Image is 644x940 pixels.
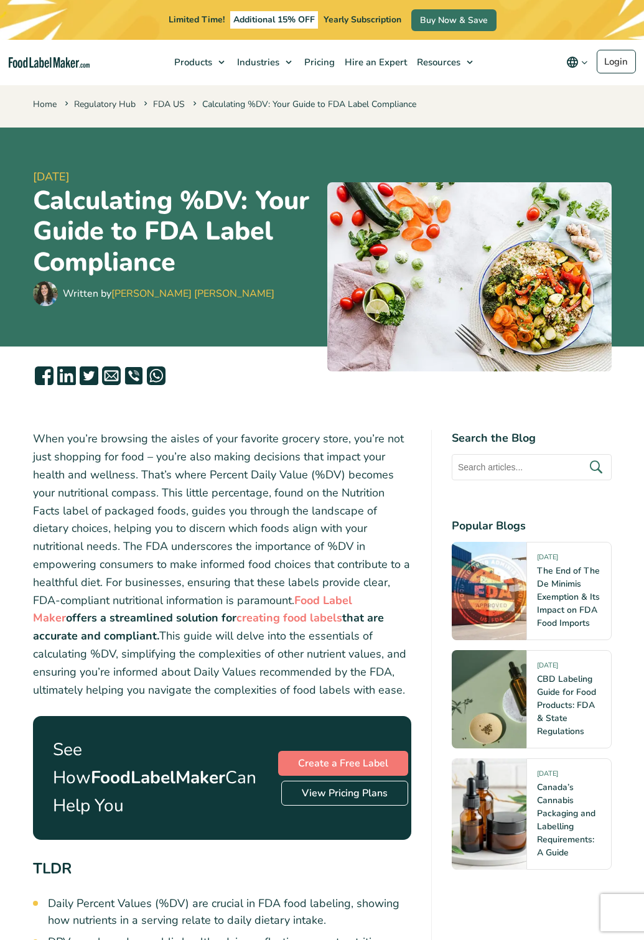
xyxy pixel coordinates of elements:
[33,281,58,306] img: Maria Abi Hanna - Food Label Maker
[63,286,274,301] div: Written by
[452,430,612,447] h4: Search the Blog
[452,454,612,480] input: Search articles...
[324,14,401,26] span: Yearly Subscription
[413,56,462,68] span: Resources
[537,552,558,567] span: [DATE]
[338,40,411,85] a: Hire an Expert
[411,40,479,85] a: Resources
[231,40,298,85] a: Industries
[298,40,338,85] a: Pricing
[111,287,274,300] a: [PERSON_NAME] [PERSON_NAME]
[33,98,57,110] a: Home
[411,9,497,31] a: Buy Now & Save
[153,98,185,110] a: FDA US
[190,98,416,110] span: Calculating %DV: Your Guide to FDA Label Compliance
[537,673,596,737] a: CBD Labeling Guide for Food Products: FDA & State Regulations
[278,751,408,776] a: Create a Free Label
[537,661,558,675] span: [DATE]
[233,56,281,68] span: Industries
[33,169,317,185] span: [DATE]
[236,610,342,625] a: creating food labels
[597,50,636,73] a: Login
[74,98,136,110] a: Regulatory Hub
[48,895,411,929] li: Daily Percent Values (%DV) are crucial in FDA food labeling, showing how nutrients in a serving r...
[452,518,612,534] h4: Popular Blogs
[281,781,408,806] a: View Pricing Plans
[169,14,225,26] span: Limited Time!
[53,736,256,819] p: See How Can Help You
[168,40,231,85] a: Products
[66,610,236,625] strong: offers a streamlined solution for
[33,185,317,278] h1: Calculating %DV: Your Guide to FDA Label Compliance
[91,766,225,789] strong: FoodLabelMaker
[33,859,72,878] strong: TLDR
[33,430,411,699] p: When you’re browsing the aisles of your favorite grocery store, you’re not just shopping for food...
[230,11,318,29] span: Additional 15% OFF
[537,769,558,783] span: [DATE]
[301,56,336,68] span: Pricing
[170,56,213,68] span: Products
[341,56,408,68] span: Hire an Expert
[537,781,595,859] a: Canada’s Cannabis Packaging and Labelling Requirements: A Guide
[537,565,600,629] a: The End of The De Minimis Exemption & Its Impact on FDA Food Imports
